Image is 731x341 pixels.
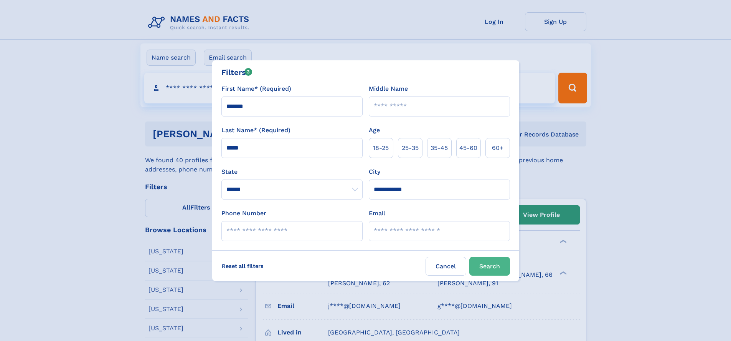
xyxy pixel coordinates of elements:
[459,143,477,153] span: 45‑60
[221,67,252,78] div: Filters
[431,143,448,153] span: 35‑45
[369,126,380,135] label: Age
[402,143,419,153] span: 25‑35
[469,257,510,276] button: Search
[426,257,466,276] label: Cancel
[369,84,408,93] label: Middle Name
[373,143,389,153] span: 18‑25
[221,126,290,135] label: Last Name* (Required)
[369,167,380,176] label: City
[221,209,266,218] label: Phone Number
[369,209,385,218] label: Email
[492,143,503,153] span: 60+
[221,167,363,176] label: State
[217,257,269,275] label: Reset all filters
[221,84,291,93] label: First Name* (Required)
